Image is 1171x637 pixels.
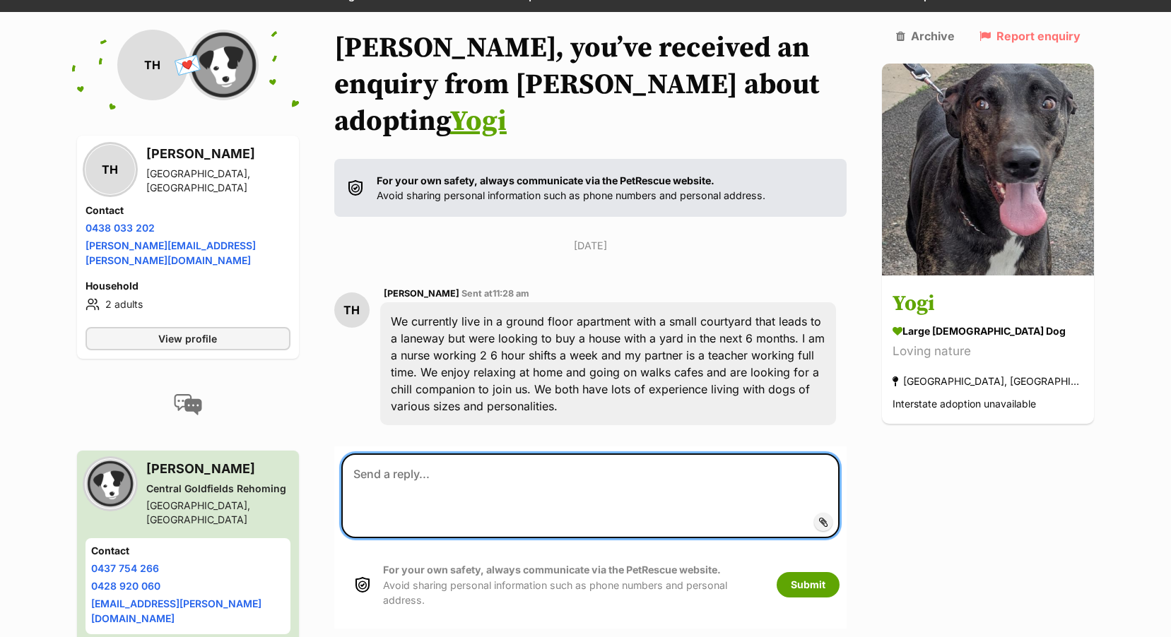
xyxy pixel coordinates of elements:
h4: Household [86,279,290,293]
a: 0437 754 266 [91,562,159,574]
img: Yogi [882,64,1094,275]
a: Archive [896,30,955,42]
div: TH [117,30,188,100]
div: TH [334,292,370,328]
a: Yogi large [DEMOGRAPHIC_DATA] Dog Loving nature [GEOGRAPHIC_DATA], [GEOGRAPHIC_DATA] Interstate a... [882,278,1094,424]
strong: For your own safety, always communicate via the PetRescue website. [383,564,721,576]
div: large [DEMOGRAPHIC_DATA] Dog [893,324,1083,339]
button: Submit [777,572,840,597]
p: [DATE] [334,238,847,253]
img: Central Goldfields Rehoming profile pic [86,459,135,508]
h4: Contact [91,544,285,558]
img: conversation-icon-4a6f8262b818ee0b60e3300018af0b2d0b884aa5de6e9bcb8d3d4eeb1a70a7c4.svg [174,394,202,415]
div: [GEOGRAPHIC_DATA], [GEOGRAPHIC_DATA] [893,372,1083,391]
h4: Contact [86,203,290,218]
img: Central Goldfields Rehoming profile pic [188,30,259,100]
div: Loving nature [893,343,1083,362]
span: View profile [158,331,217,346]
a: Report enquiry [979,30,1081,42]
div: Central Goldfields Rehoming [146,482,290,496]
a: [EMAIL_ADDRESS][PERSON_NAME][DOMAIN_NAME] [91,597,261,624]
a: Yogi [450,104,507,139]
span: 💌 [172,50,204,81]
a: 0438 033 202 [86,222,155,234]
p: Avoid sharing personal information such as phone numbers and personal address. [383,562,763,607]
strong: For your own safety, always communicate via the PetRescue website. [377,174,714,186]
h3: [PERSON_NAME] [146,144,290,164]
div: [GEOGRAPHIC_DATA], [GEOGRAPHIC_DATA] [146,167,290,195]
p: Avoid sharing personal information such as phone numbers and personal address. [377,173,765,203]
a: 0428 920 060 [91,580,160,592]
div: We currently live in a ground floor apartment with a small courtyard that leads to a laneway but ... [380,302,837,425]
span: [PERSON_NAME] [384,288,459,299]
div: TH [86,145,135,194]
a: [PERSON_NAME][EMAIL_ADDRESS][PERSON_NAME][DOMAIN_NAME] [86,239,256,266]
h3: Yogi [893,289,1083,321]
a: View profile [86,327,290,350]
h1: [PERSON_NAME], you’ve received an enquiry from [PERSON_NAME] about adopting [334,30,847,140]
div: [GEOGRAPHIC_DATA], [GEOGRAPHIC_DATA] [146,499,290,527]
span: Sent at [461,288,529,299]
span: 11:28 am [493,288,529,299]
h3: [PERSON_NAME] [146,459,290,479]
li: 2 adults [86,296,290,313]
span: Interstate adoption unavailable [893,398,1036,410]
